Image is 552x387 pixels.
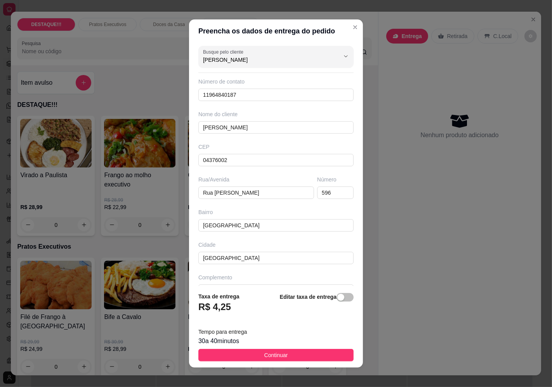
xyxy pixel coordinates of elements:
h3: R$ 4,25 [198,301,231,313]
div: CEP [198,143,354,151]
button: Close [349,21,361,33]
div: Cidade [198,241,354,249]
div: Rua/Avenida [198,176,314,183]
button: Show suggestions [340,50,352,63]
input: Ex.: João da Silva [198,121,354,134]
button: Continuar [198,349,354,361]
div: Nome do cliente [198,110,354,118]
label: Busque pelo cliente [203,49,246,55]
strong: Taxa de entrega [198,293,240,300]
input: Ex.: Rua Oscar Freire [198,187,314,199]
input: Ex.: Bairro Jardim [198,219,354,232]
header: Preencha os dados de entrega do pedido [189,19,363,43]
div: Número [317,176,354,183]
div: Número de contato [198,78,354,85]
div: 30 a 40 minutos [198,336,354,346]
input: Ex.: 00000-000 [198,154,354,166]
strong: Editar taxa de entrega [280,294,337,300]
input: ex: próximo ao posto de gasolina [198,284,354,297]
input: Ex.: 44 [317,187,354,199]
input: Ex.: (11) 9 8888-9999 [198,89,354,101]
div: Complemento [198,274,354,281]
div: Bairro [198,208,354,216]
input: Busque pelo cliente [203,56,327,64]
span: Tempo para entrega [198,329,247,335]
span: Continuar [264,351,288,359]
input: Ex.: Santo André [198,252,354,264]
